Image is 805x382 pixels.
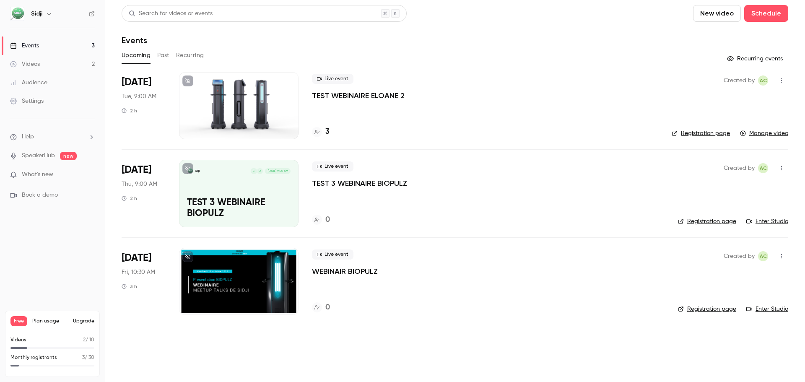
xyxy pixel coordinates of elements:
[265,168,290,174] span: [DATE] 9:00 AM
[122,195,137,202] div: 2 h
[312,178,407,188] a: TEST 3 WEBINAIRE BIOPULZ
[672,129,730,138] a: Registration page
[122,35,147,45] h1: Events
[758,75,768,86] span: Amandine C
[257,168,263,174] div: Q
[82,354,94,361] p: / 30
[10,354,57,361] p: Monthly registrants
[678,217,736,226] a: Registration page
[83,336,94,344] p: / 10
[312,266,378,276] a: WEBINAIR BIOPULZ
[744,5,788,22] button: Schedule
[312,249,353,260] span: Live event
[10,42,39,50] div: Events
[60,152,77,160] span: new
[10,78,47,87] div: Audience
[122,283,137,290] div: 3 h
[22,191,58,200] span: Book a demo
[10,316,27,326] span: Free
[746,217,788,226] a: Enter Studio
[10,336,26,344] p: Videos
[122,160,166,227] div: Oct 9 Thu, 9:00 AM (Europe/Paris)
[10,133,95,141] li: help-dropdown-opener
[325,214,330,226] h4: 0
[312,302,330,313] a: 0
[122,49,151,62] button: Upcoming
[325,302,330,313] h4: 0
[22,151,55,160] a: SpeakerHub
[758,251,768,261] span: Amandine C
[760,251,767,261] span: AC
[82,355,85,360] span: 3
[10,97,44,105] div: Settings
[760,75,767,86] span: AC
[176,49,204,62] button: Recurring
[724,251,755,261] span: Created by
[312,161,353,172] span: Live event
[122,163,151,177] span: [DATE]
[693,5,741,22] button: New video
[312,126,330,138] a: 3
[312,214,330,226] a: 0
[22,133,34,141] span: Help
[85,171,95,179] iframe: Noticeable Trigger
[179,160,299,227] a: TEST 3 WEBINAIRE BIOPULZSidjiQC[DATE] 9:00 AMTEST 3 WEBINAIRE BIOPULZ
[73,318,94,325] button: Upgrade
[195,169,200,173] p: Sidji
[31,10,42,18] h6: Sidji
[10,60,40,68] div: Videos
[724,163,755,173] span: Created by
[312,91,405,101] a: TEST WEBINAIRE ELOANE 2
[22,170,53,179] span: What's new
[157,49,169,62] button: Past
[122,268,155,276] span: Fri, 10:30 AM
[122,75,151,89] span: [DATE]
[678,305,736,313] a: Registration page
[740,129,788,138] a: Manage video
[122,248,166,315] div: Oct 10 Fri, 10:30 AM (Europe/Paris)
[760,163,767,173] span: AC
[187,197,291,219] p: TEST 3 WEBINAIRE BIOPULZ
[746,305,788,313] a: Enter Studio
[129,9,213,18] div: Search for videos or events
[32,318,68,325] span: Plan usage
[122,72,166,139] div: Sep 30 Tue, 9:00 AM (Europe/Paris)
[723,52,788,65] button: Recurring events
[83,338,86,343] span: 2
[724,75,755,86] span: Created by
[122,92,156,101] span: Tue, 9:00 AM
[325,126,330,138] h4: 3
[250,168,257,174] div: C
[758,163,768,173] span: Amandine C
[312,74,353,84] span: Live event
[10,7,24,21] img: Sidji
[122,251,151,265] span: [DATE]
[122,107,137,114] div: 2 h
[122,180,157,188] span: Thu, 9:00 AM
